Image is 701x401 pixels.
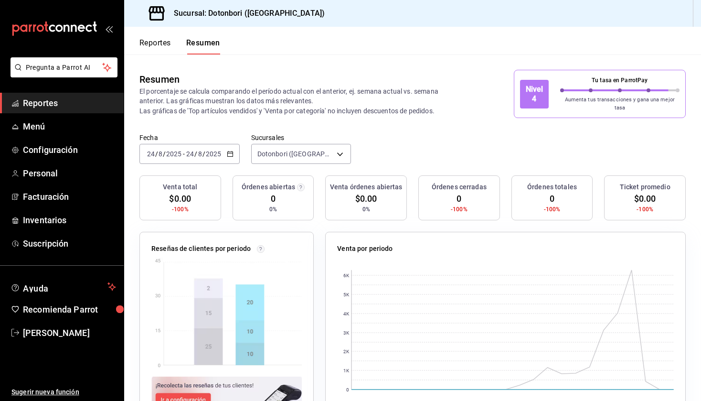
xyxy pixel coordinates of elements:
button: Resumen [186,38,220,54]
a: Pregunta a Parrot AI [7,69,117,79]
text: 4K [343,311,350,316]
input: -- [147,150,155,158]
h3: Órdenes totales [527,182,577,192]
span: / [163,150,166,158]
span: Facturación [23,190,116,203]
text: 6K [343,273,350,278]
button: Reportes [139,38,171,54]
div: Resumen [139,72,180,87]
input: -- [158,150,163,158]
span: [PERSON_NAME] [23,326,116,339]
p: Aumenta tus transacciones y gana una mejor tasa [560,96,680,112]
span: -100% [544,205,561,214]
text: 2K [343,349,350,354]
h3: Ticket promedio [620,182,670,192]
p: Tu tasa en ParrotPay [560,76,680,85]
h3: Órdenes abiertas [242,182,295,192]
span: Personal [23,167,116,180]
span: - [183,150,185,158]
h3: Venta total [163,182,197,192]
span: -100% [172,205,189,214]
h3: Sucursal: Dotonbori ([GEOGRAPHIC_DATA]) [166,8,325,19]
input: ---- [166,150,182,158]
span: 0 [550,192,554,205]
span: Suscripción [23,237,116,250]
label: Sucursales [251,134,351,141]
span: $0.00 [355,192,377,205]
span: 0% [362,205,370,214]
span: / [194,150,197,158]
div: navigation tabs [139,38,220,54]
span: / [155,150,158,158]
span: 0 [457,192,461,205]
span: Sugerir nueva función [11,387,116,397]
span: Configuración [23,143,116,156]
span: Inventarios [23,214,116,227]
span: $0.00 [634,192,656,205]
span: Menú [23,120,116,133]
button: Pregunta a Parrot AI [11,57,117,77]
p: El porcentaje se calcula comparando el período actual con el anterior, ej. semana actual vs. sema... [139,87,458,115]
span: / [202,150,205,158]
span: Recomienda Parrot [23,303,116,316]
text: 1K [343,368,350,373]
p: Reseñas de clientes por periodo [151,244,251,254]
input: -- [198,150,202,158]
span: Dotonbori ([GEOGRAPHIC_DATA]) [257,149,334,159]
span: -100% [451,205,467,214]
span: Pregunta a Parrot AI [26,63,103,73]
input: -- [186,150,194,158]
span: -100% [637,205,653,214]
h3: Venta órdenes abiertas [330,182,403,192]
span: Reportes [23,97,116,109]
label: Fecha [139,134,240,141]
h3: Órdenes cerradas [432,182,487,192]
div: Nivel 4 [520,80,549,108]
span: Ayuda [23,281,104,293]
text: 0 [346,387,349,392]
text: 5K [343,292,350,297]
text: 3K [343,330,350,336]
span: 0 [271,192,276,205]
span: 0% [269,205,277,214]
input: ---- [205,150,222,158]
p: Venta por periodo [337,244,393,254]
button: open_drawer_menu [105,25,113,33]
span: $0.00 [169,192,191,205]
